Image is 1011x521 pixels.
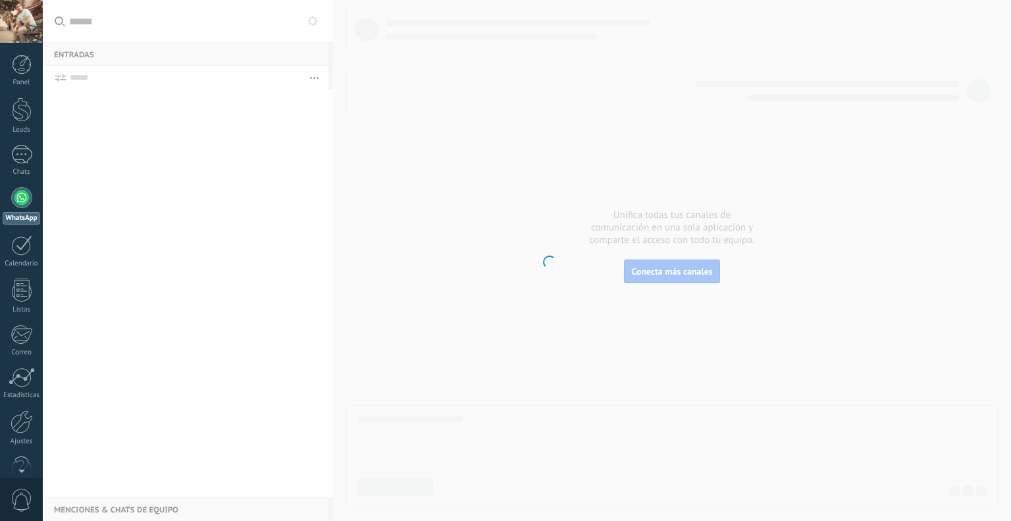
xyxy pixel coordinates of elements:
[3,306,41,314] div: Listas
[3,437,41,446] div: Ajustes
[3,78,41,87] div: Panel
[3,126,41,134] div: Leads
[3,168,41,177] div: Chats
[3,260,41,268] div: Calendario
[3,212,40,225] div: WhatsApp
[3,348,41,357] div: Correo
[3,391,41,400] div: Estadísticas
